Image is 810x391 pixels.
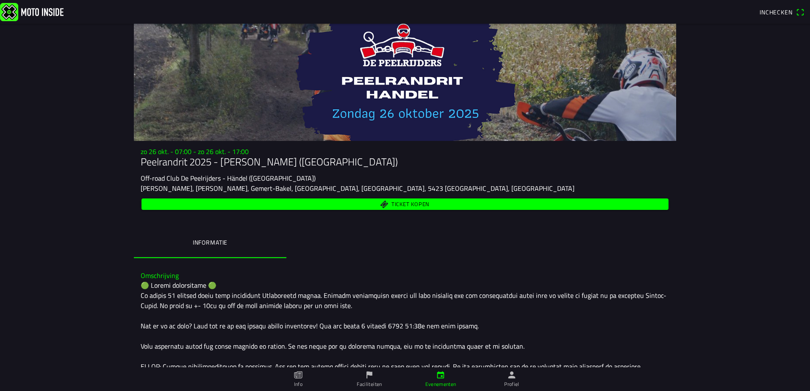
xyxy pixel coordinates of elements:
[436,370,445,380] ion-icon: kalender
[141,156,669,168] h1: Peelrandrit 2025 - [PERSON_NAME] ([GEOGRAPHIC_DATA])
[391,201,430,207] span: Ticket kopen
[141,183,574,193] ion-text: [PERSON_NAME], [PERSON_NAME], Gemert-Bakel, [GEOGRAPHIC_DATA], [GEOGRAPHIC_DATA], 5423 [GEOGRAPHI...
[141,148,669,156] h3: zo 26 okt. - 07:00 - zo 26 okt. - 17:00
[504,380,519,388] ion-label: Profiel
[365,370,374,380] ion-icon: vlag
[507,370,516,380] ion-icon: persoon
[760,8,793,17] span: Inchecken
[294,380,302,388] ion-label: Info
[357,380,382,388] ion-label: Faciliteiten
[193,238,227,247] ion-label: Informatie
[294,370,303,380] ion-icon: papier
[141,173,316,183] ion-text: Off-road Club De Peelrijders - Händel ([GEOGRAPHIC_DATA])
[755,5,808,19] a: IncheckenQR-scanner
[141,272,669,280] h3: Omschrijving
[425,380,456,388] ion-label: Evenementen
